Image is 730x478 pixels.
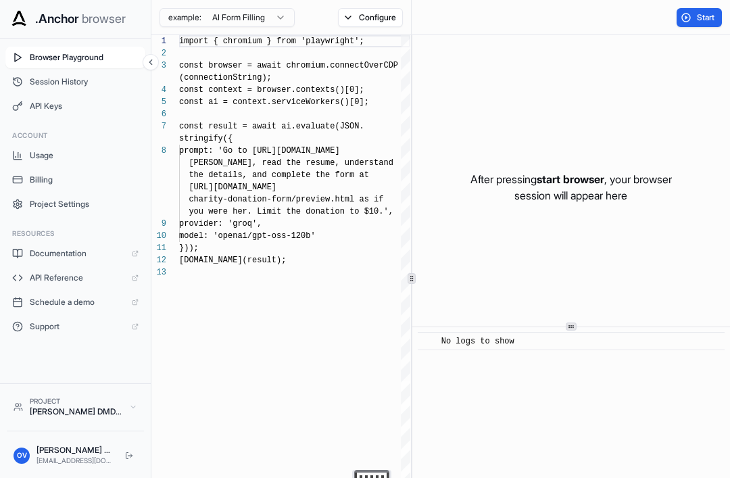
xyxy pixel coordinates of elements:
[179,256,286,265] span: [DOMAIN_NAME](result);
[30,174,139,185] span: Billing
[179,219,262,229] span: provider: 'groq',
[151,254,166,266] div: 12
[151,266,166,279] div: 13
[30,406,122,417] div: [PERSON_NAME] DMD V Team
[151,59,166,72] div: 3
[5,193,145,215] button: Project Settings
[189,158,393,168] span: [PERSON_NAME], read the resume, understand
[151,230,166,242] div: 10
[179,97,369,107] span: const ai = context.serviceWorkers()[0];
[5,47,145,68] button: Browser Playground
[30,52,139,63] span: Browser Playground
[30,321,125,332] span: Support
[151,242,166,254] div: 11
[82,9,126,28] span: browser
[5,71,145,93] button: Session History
[151,96,166,108] div: 5
[151,84,166,96] div: 4
[151,120,166,133] div: 7
[5,243,145,264] a: Documentation
[17,450,27,460] span: OV
[30,101,139,112] span: API Keys
[30,396,122,406] div: Project
[189,207,393,216] span: you were her. Limit the donation to $10.',
[179,146,340,156] span: prompt: 'Go to [URL][DOMAIN_NAME]
[470,171,672,204] p: After pressing , your browser session will appear here
[697,12,716,23] span: Start
[189,195,383,204] span: charity-donation-form/preview.html as if
[30,297,125,308] span: Schedule a demo
[5,95,145,117] button: API Keys
[121,448,137,464] button: Logout
[179,73,272,82] span: (connectionString);
[5,316,145,337] a: Support
[5,291,145,313] a: Schedule a demo
[189,170,368,180] span: the details, and complete the form at
[36,456,114,466] div: [EMAIL_ADDRESS][DOMAIN_NAME]
[143,54,159,70] button: Collapse sidebar
[8,8,30,30] img: Anchor Icon
[36,445,114,456] div: [PERSON_NAME] DMD V
[179,231,316,241] span: model: 'openai/gpt-oss-120b'
[30,248,125,259] span: Documentation
[168,12,201,23] span: example:
[30,76,139,87] span: Session History
[441,337,514,346] span: No logs to show
[537,172,604,186] span: start browser
[179,37,364,46] span: import { chromium } from 'playwright';
[30,199,139,210] span: Project Settings
[151,108,166,120] div: 6
[151,35,166,47] div: 1
[30,150,139,161] span: Usage
[179,122,364,131] span: const result = await ai.evaluate(JSON.
[5,145,145,166] button: Usage
[179,134,233,143] span: stringify({
[35,9,79,28] span: .Anchor
[151,47,166,59] div: 2
[12,130,139,141] h3: Account
[179,85,364,95] span: const context = browser.contexts()[0];
[179,61,398,70] span: const browser = await chromium.connectOverCDP
[5,169,145,191] button: Billing
[338,8,404,27] button: Configure
[12,229,139,239] h3: Resources
[151,145,166,157] div: 8
[189,183,276,192] span: [URL][DOMAIN_NAME]
[5,267,145,289] a: API Reference
[677,8,722,27] button: Start
[424,335,431,348] span: ​
[30,272,125,283] span: API Reference
[151,218,166,230] div: 9
[179,243,199,253] span: }));
[7,391,144,423] button: Project[PERSON_NAME] DMD V Team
